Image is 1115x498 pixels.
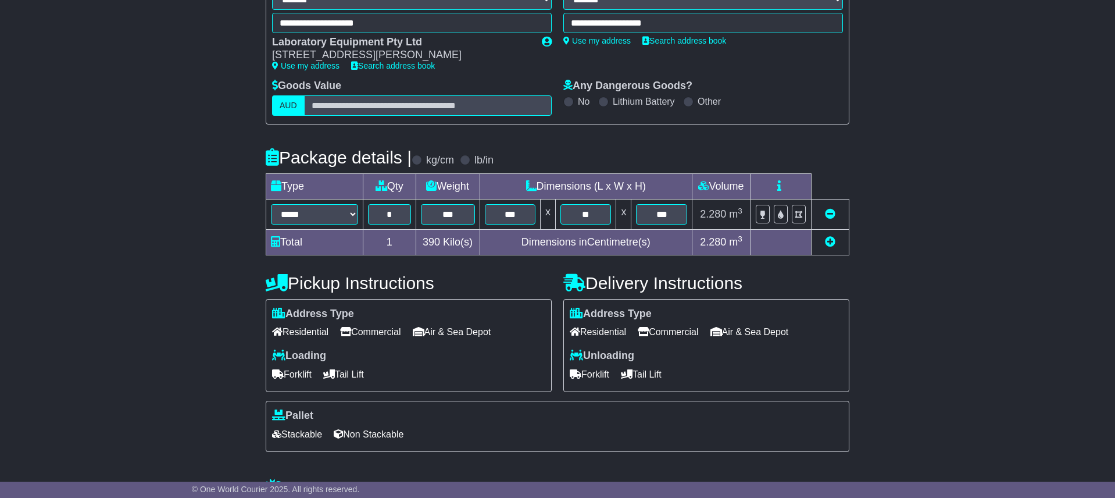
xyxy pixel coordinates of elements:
[426,154,454,167] label: kg/cm
[570,308,652,321] label: Address Type
[413,323,491,341] span: Air & Sea Depot
[642,36,726,45] a: Search address book
[570,350,634,362] label: Unloading
[272,308,354,321] label: Address Type
[638,323,698,341] span: Commercial
[738,207,742,215] sup: 3
[474,154,494,167] label: lb/in
[266,273,552,293] h4: Pickup Instructions
[825,208,835,220] a: Remove this item
[334,425,403,443] span: Non Stackable
[700,208,726,220] span: 2.280
[272,350,326,362] label: Loading
[351,61,435,70] a: Search address book
[480,173,692,199] td: Dimensions (L x W x H)
[272,410,313,422] label: Pallet
[563,80,692,93] label: Any Dangerous Goods?
[825,236,835,248] a: Add new item
[423,236,440,248] span: 390
[578,96,589,107] label: No
[340,323,401,341] span: Commercial
[363,173,416,199] td: Qty
[272,80,341,93] label: Goods Value
[729,208,742,220] span: m
[272,49,530,62] div: [STREET_ADDRESS][PERSON_NAME]
[541,199,556,229] td: x
[616,199,631,229] td: x
[570,323,626,341] span: Residential
[698,96,721,107] label: Other
[710,323,789,341] span: Air & Sea Depot
[272,323,328,341] span: Residential
[416,229,480,255] td: Kilo(s)
[272,61,339,70] a: Use my address
[692,173,750,199] td: Volume
[613,96,675,107] label: Lithium Battery
[563,36,631,45] a: Use my address
[272,95,305,116] label: AUD
[272,36,530,49] div: Laboratory Equipment Pty Ltd
[266,478,849,497] h4: Warranty & Insurance
[266,148,412,167] h4: Package details |
[266,229,363,255] td: Total
[272,365,312,383] span: Forklift
[700,236,726,248] span: 2.280
[416,173,480,199] td: Weight
[563,273,849,293] h4: Delivery Instructions
[323,365,364,383] span: Tail Lift
[621,365,662,383] span: Tail Lift
[738,234,742,243] sup: 3
[363,229,416,255] td: 1
[729,236,742,248] span: m
[570,365,609,383] span: Forklift
[192,485,360,494] span: © One World Courier 2025. All rights reserved.
[480,229,692,255] td: Dimensions in Centimetre(s)
[272,425,322,443] span: Stackable
[266,173,363,199] td: Type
